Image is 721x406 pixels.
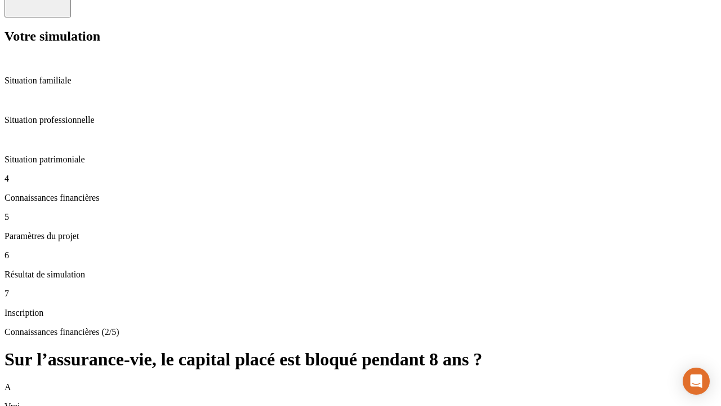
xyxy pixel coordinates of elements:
[5,29,716,44] h2: Votre simulation
[5,193,716,203] p: Connaissances financières
[5,115,716,125] p: Situation professionnelle
[5,270,716,280] p: Résultat de simulation
[5,349,716,370] h1: Sur l’assurance-vie, le capital placé est bloqué pendant 8 ans ?
[5,155,716,165] p: Situation patrimoniale
[5,174,716,184] p: 4
[5,250,716,261] p: 6
[5,308,716,318] p: Inscription
[5,382,716,392] p: A
[683,368,710,395] div: Open Intercom Messenger
[5,231,716,241] p: Paramètres du projet
[5,212,716,222] p: 5
[5,327,716,337] p: Connaissances financières (2/5)
[5,289,716,299] p: 7
[5,76,716,86] p: Situation familiale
